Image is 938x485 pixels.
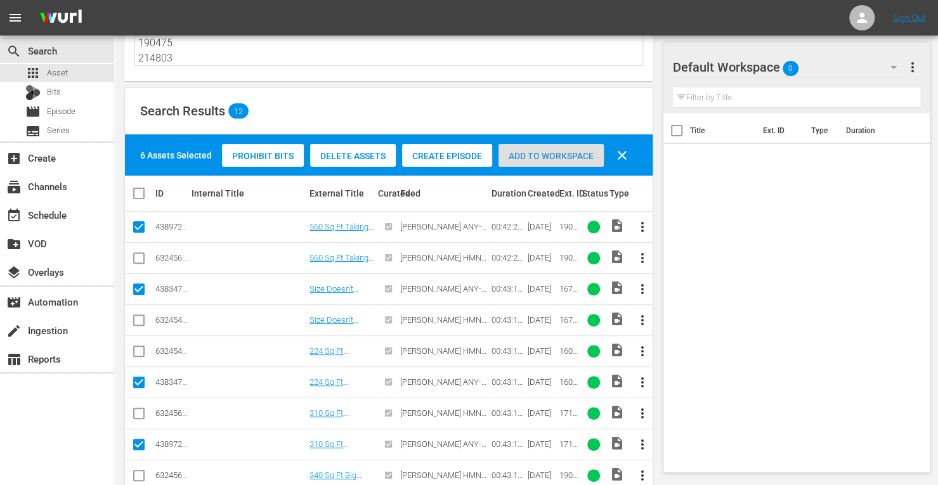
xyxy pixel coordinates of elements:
div: [DATE] [528,408,556,418]
span: Video [609,280,624,295]
span: Automation [6,295,22,310]
span: 190487 [559,253,578,272]
div: 00:43:10.555 [491,408,523,418]
div: Duration [491,188,523,198]
span: more_vert [635,313,650,328]
textarea: 190487 167466 160626 171828 190475 214803 [138,8,642,66]
button: more_vert [627,336,658,366]
a: Size Doesn't Matter: The Best of Tiny Houses [309,315,369,344]
span: [PERSON_NAME] ANY-FORM FYI [400,439,486,458]
div: 00:43:10.855 [491,470,523,480]
button: more_vert [627,429,658,460]
th: Ext. ID [755,113,803,148]
span: Channels [6,179,22,195]
span: VOD [6,236,22,252]
span: 190487 [559,222,578,241]
span: [PERSON_NAME] ANY-FORM FYI [400,222,486,241]
span: Video [609,311,624,327]
div: ID [155,188,188,198]
div: 00:43:13.300 [491,346,523,356]
div: 63245674 [155,253,188,262]
button: more_vert [627,243,658,273]
div: [DATE] [528,439,556,449]
span: Episode [47,105,75,118]
div: [DATE] [528,315,556,325]
span: more_vert [635,437,650,452]
a: 224 Sq Ft Entertaining Abode [309,377,352,406]
div: Status [582,188,605,198]
span: [PERSON_NAME] ANY-FORM FYI [400,377,486,396]
span: Series [47,124,70,137]
th: Duration [838,113,915,148]
span: Ingestion [6,323,22,339]
div: 63245445 [155,346,188,356]
span: [PERSON_NAME] ANY-FORM FYI [400,284,486,303]
a: 560 Sq Ft Taking Tiny Roots [309,222,374,241]
button: more_vert [627,398,658,429]
a: Size Doesn't Matter: The Best of Tiny Houses [309,284,369,313]
span: Video [609,467,624,482]
div: Type [609,188,623,198]
a: Sign Out [893,13,926,23]
span: Schedule [6,208,22,223]
button: clear [607,140,637,171]
span: more_vert [635,281,650,297]
div: Curated [378,188,397,198]
button: more_vert [905,52,920,82]
span: Reports [6,352,22,367]
div: [DATE] [528,253,556,262]
div: Internal Title [192,188,306,198]
span: Overlays [6,265,22,280]
button: more_vert [627,305,658,335]
div: External Title [309,188,374,198]
div: 43834749 [155,377,188,387]
div: [DATE] [528,377,556,387]
div: Created [528,188,556,198]
button: Add to Workspace [498,144,604,167]
span: Asset [47,67,68,79]
span: Search Results [140,103,225,119]
a: 310 Sq Ft [PERSON_NAME]'s Tiny Playhouse [309,408,372,437]
span: Prohibit Bits [222,151,304,161]
div: [DATE] [528,346,556,356]
span: Episode [25,104,41,119]
span: [PERSON_NAME] HMN ANY-FORM FYI [400,253,486,272]
span: Create Episode [402,151,492,161]
span: Asset [25,65,41,81]
div: 00:42:20.458 [491,222,523,231]
span: Bits [47,86,61,98]
div: 6 Assets Selected [140,149,212,162]
button: Create Episode [402,144,492,167]
span: [PERSON_NAME] HMN ANY-FORM FYI [400,408,486,427]
span: 160626 [559,346,578,365]
div: 43897252 [155,439,188,449]
button: more_vert [627,212,658,242]
span: more_vert [635,375,650,390]
div: 00:43:13.257 [491,377,523,387]
span: Add to Workspace [498,151,604,161]
span: Create [6,151,22,166]
div: 43834748 [155,284,188,294]
div: 43897269 [155,222,188,231]
span: more_vert [635,219,650,235]
span: 0 [783,55,798,82]
th: Type [804,113,838,148]
button: more_vert [627,274,658,304]
span: 167466 [559,284,578,303]
span: Delete Assets [310,151,396,161]
span: [PERSON_NAME] HMN ANY-FORM FYI [400,346,486,365]
span: Search [6,44,22,59]
div: 00:43:11.103 [491,284,523,294]
span: more_vert [635,344,650,359]
span: video_file [609,218,624,233]
span: 160626 [559,377,578,396]
a: 560 Sq Ft Taking Tiny Roots [309,253,374,272]
div: Bits [25,85,41,100]
span: clear [615,148,630,163]
span: menu [8,10,23,25]
div: 00:43:10.555 [491,439,523,449]
span: more_vert [635,468,650,483]
span: [PERSON_NAME] HMN ANY-FORM FYI [400,315,486,334]
div: 63245649 [155,408,188,418]
div: Ext. ID [559,188,578,198]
